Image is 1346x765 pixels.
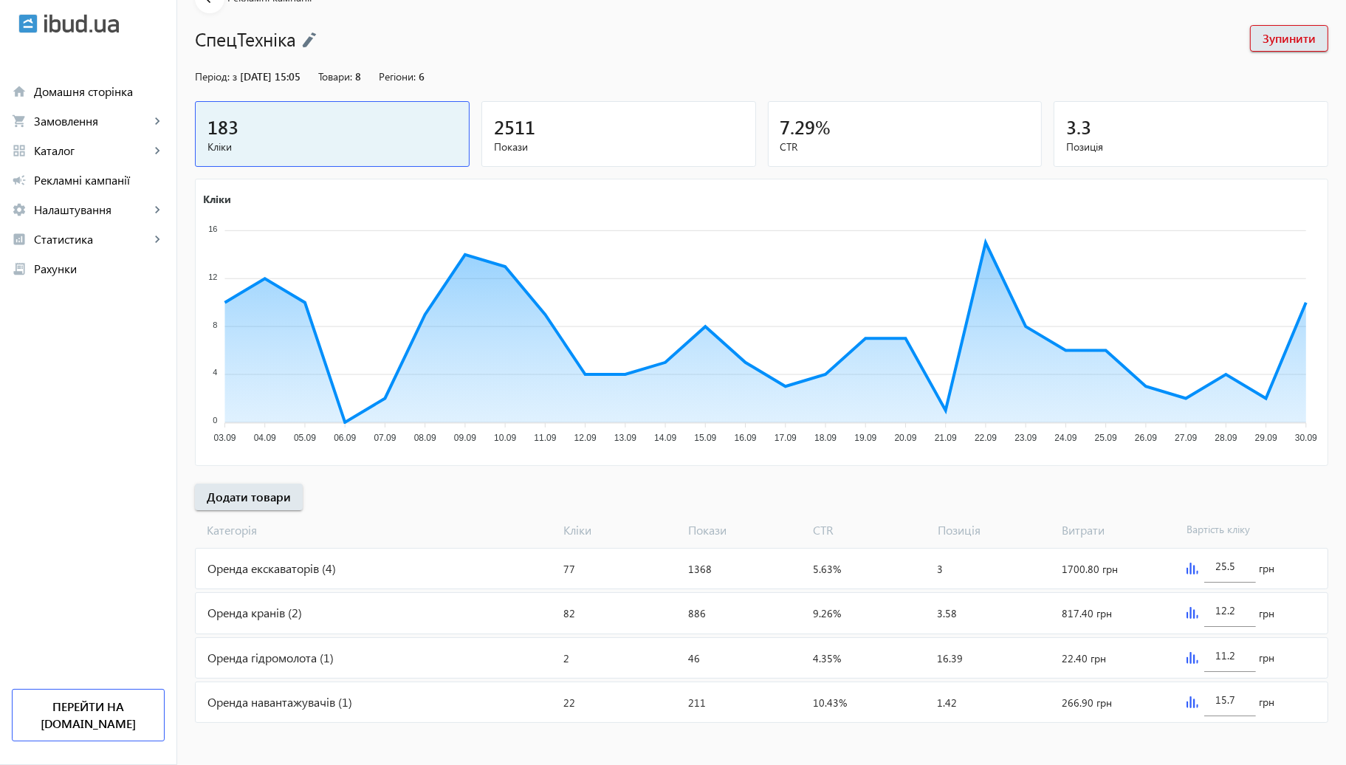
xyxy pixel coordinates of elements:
[614,433,636,443] tspan: 13.09
[207,140,457,154] span: Кліки
[150,143,165,158] mat-icon: keyboard_arrow_right
[208,272,217,281] tspan: 12
[34,261,165,276] span: Рахунки
[807,522,932,538] span: CTR
[1255,433,1277,443] tspan: 29.09
[1259,606,1274,621] span: грн
[564,696,576,710] span: 22
[895,433,917,443] tspan: 20.09
[1187,563,1198,574] img: graph.svg
[213,368,217,377] tspan: 4
[937,696,957,710] span: 1.42
[318,69,352,83] span: Товари:
[1135,433,1157,443] tspan: 26.09
[814,433,837,443] tspan: 18.09
[564,606,576,620] span: 82
[254,433,276,443] tspan: 04.09
[557,522,682,538] span: Кліки
[1187,652,1198,664] img: graph.svg
[1215,433,1237,443] tspan: 28.09
[12,232,27,247] mat-icon: analytics
[240,69,301,83] span: [DATE] 15:05
[1066,114,1091,139] span: 3.3
[694,433,716,443] tspan: 15.09
[1259,651,1274,665] span: грн
[494,140,744,154] span: Покази
[854,433,876,443] tspan: 19.09
[207,489,291,505] span: Додати товари
[780,140,1030,154] span: CTR
[937,562,943,576] span: 3
[975,433,997,443] tspan: 22.09
[419,69,425,83] span: 6
[34,202,150,217] span: Налаштування
[454,433,476,443] tspan: 09.09
[932,522,1057,538] span: Позиція
[150,232,165,247] mat-icon: keyboard_arrow_right
[1066,140,1316,154] span: Позиція
[195,522,557,538] span: Категорія
[195,26,1235,52] h1: СпецТехніка
[813,562,841,576] span: 5.63%
[1263,30,1316,47] span: Зупинити
[196,549,558,589] div: Оренда екскаваторів (4)
[1057,522,1181,538] span: Витрати
[195,484,303,510] button: Додати товари
[813,651,841,665] span: 4.35%
[213,416,217,425] tspan: 0
[564,562,576,576] span: 77
[813,696,847,710] span: 10.43%
[203,192,231,206] text: Кліки
[688,562,712,576] span: 1368
[1062,696,1112,710] span: 266.90 грн
[654,433,676,443] tspan: 14.09
[688,651,700,665] span: 46
[208,224,217,233] tspan: 16
[379,69,416,83] span: Регіони:
[735,433,757,443] tspan: 16.09
[355,69,361,83] span: 8
[12,173,27,188] mat-icon: campaign
[1062,562,1118,576] span: 1700.80 грн
[816,114,831,139] span: %
[775,433,797,443] tspan: 17.09
[214,433,236,443] tspan: 03.09
[150,114,165,128] mat-icon: keyboard_arrow_right
[334,433,356,443] tspan: 06.09
[12,114,27,128] mat-icon: shopping_cart
[534,433,556,443] tspan: 11.09
[780,114,816,139] span: 7.29
[937,606,957,620] span: 3.58
[12,84,27,99] mat-icon: home
[1295,433,1317,443] tspan: 30.09
[574,433,597,443] tspan: 12.09
[414,433,436,443] tspan: 08.09
[1181,522,1305,538] span: Вартість кліку
[196,593,558,633] div: Оренда кранів (2)
[34,173,165,188] span: Рекламні кампанії
[207,114,238,139] span: 183
[494,433,516,443] tspan: 10.09
[12,143,27,158] mat-icon: grid_view
[1055,433,1077,443] tspan: 24.09
[213,320,217,329] tspan: 8
[1187,607,1198,619] img: graph.svg
[1014,433,1037,443] tspan: 23.09
[196,682,558,722] div: Оренда навантажувачів (1)
[196,638,558,678] div: Оренда гідромолота (1)
[1175,433,1197,443] tspan: 27.09
[494,114,535,139] span: 2511
[34,114,150,128] span: Замовлення
[688,696,706,710] span: 211
[195,69,237,83] span: Період: з
[34,232,150,247] span: Статистика
[294,433,316,443] tspan: 05.09
[12,261,27,276] mat-icon: receipt_long
[34,143,150,158] span: Каталог
[150,202,165,217] mat-icon: keyboard_arrow_right
[688,606,706,620] span: 886
[12,689,165,741] a: Перейти на [DOMAIN_NAME]
[1187,696,1198,708] img: graph.svg
[813,606,841,620] span: 9.26%
[1062,606,1112,620] span: 817.40 грн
